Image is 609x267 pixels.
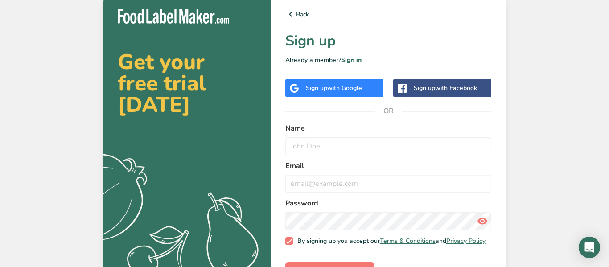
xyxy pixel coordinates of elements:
a: Sign in [341,56,362,64]
input: John Doe [285,137,492,155]
label: Name [285,123,492,134]
a: Terms & Conditions [380,237,436,245]
h1: Sign up [285,30,492,52]
input: email@example.com [285,175,492,193]
a: Privacy Policy [446,237,486,245]
span: with Facebook [435,84,477,92]
h2: Get your free trial [DATE] [118,51,257,115]
span: with Google [327,84,362,92]
p: Already a member? [285,55,492,65]
label: Password [285,198,492,209]
a: Back [285,9,492,20]
span: OR [375,98,402,124]
div: Sign up [306,83,362,93]
span: By signing up you accept our and [293,237,486,245]
div: Sign up [414,83,477,93]
img: Food Label Maker [118,9,229,24]
label: Email [285,160,492,171]
div: Open Intercom Messenger [579,237,600,258]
